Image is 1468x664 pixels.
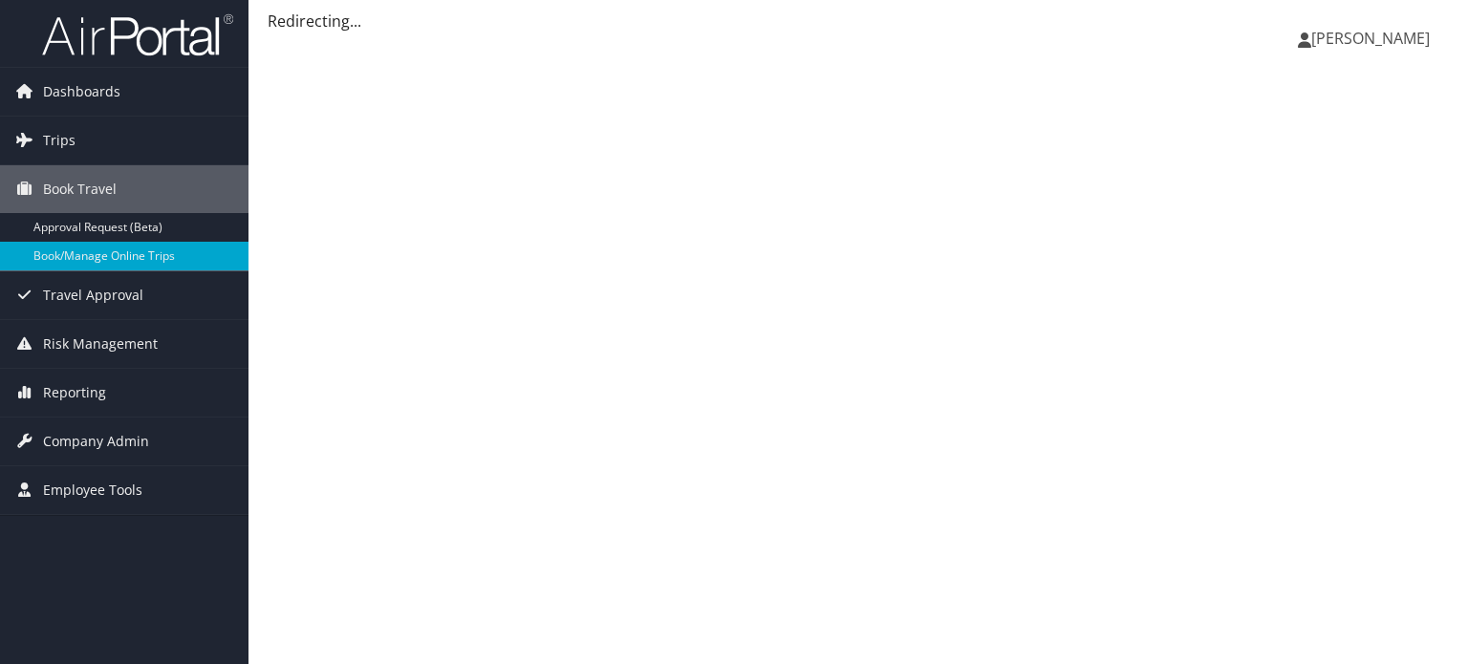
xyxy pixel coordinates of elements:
[43,320,158,368] span: Risk Management
[43,271,143,319] span: Travel Approval
[43,418,149,465] span: Company Admin
[1311,28,1430,49] span: [PERSON_NAME]
[43,466,142,514] span: Employee Tools
[43,165,117,213] span: Book Travel
[268,10,1449,32] div: Redirecting...
[42,12,233,57] img: airportal-logo.png
[43,369,106,417] span: Reporting
[43,68,120,116] span: Dashboards
[1298,10,1449,67] a: [PERSON_NAME]
[43,117,76,164] span: Trips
